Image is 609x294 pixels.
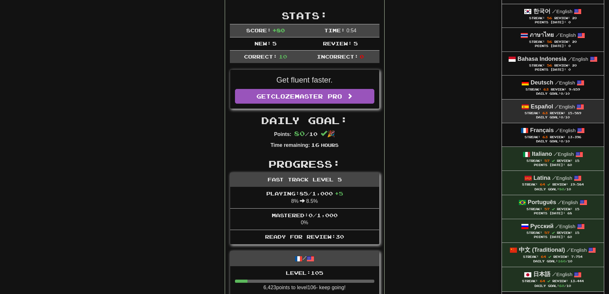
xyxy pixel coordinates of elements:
[556,32,576,38] small: English
[508,20,597,25] div: Points [DATE]: 0
[230,115,379,126] h2: Daily Goal:
[254,40,271,46] span: New:
[508,92,597,96] div: Daily Goal: /10
[294,130,305,137] span: 80
[230,251,379,266] div: /
[530,32,554,38] strong: ภาษาไทย
[354,40,358,46] span: 5
[529,16,545,20] span: Streak:
[570,183,584,186] span: 19,584
[360,53,364,60] span: 0
[543,87,549,91] span: 63
[519,247,565,253] strong: 中文 (Traditional)
[533,8,550,14] strong: 한국어
[566,247,571,253] span: /
[502,75,604,99] a: Deutsch /English Streak: 63 Review: 9,859 Daily Goal:0/10
[523,255,539,258] span: Streak:
[552,279,568,283] span: Review:
[526,88,541,91] span: Streak:
[323,40,352,46] span: Review:
[566,247,587,253] small: English
[555,104,575,109] small: English
[270,142,310,148] strong: Time remaining:
[555,128,575,133] small: English
[530,127,554,133] strong: Français
[502,195,604,219] a: Português /English Streak: 57 Review: 15 Points [DATE]: 68
[547,280,550,282] span: Streak includes today.
[502,52,604,75] a: Bahasa Indonesia /English Streak: 56 Review: 20 Points [DATE]: 0
[502,4,604,28] a: 한국어 /English Streak: 56 Review: 20 Points [DATE]: 0
[556,32,560,38] span: /
[558,259,566,263] span: 160
[531,103,553,110] strong: Español
[274,131,291,137] strong: Points:
[347,28,356,33] span: 0 : 54
[533,271,550,277] strong: 日本語
[552,231,555,234] span: Streak includes today.
[272,212,338,218] span: Mastered: 0 / 1,000
[502,171,604,195] a: Latina /English Streak: 64 Review: 19,584 Daily Goal:80/10
[557,231,573,234] span: Review:
[551,88,566,91] span: Review:
[552,271,556,277] span: /
[230,159,379,169] h2: Progress:
[568,56,572,62] span: /
[508,44,597,48] div: Points [DATE]: 0
[554,151,558,157] span: /
[571,255,582,258] span: 7,754
[265,234,344,240] span: Ready for Review: 30
[554,151,574,157] small: English
[561,139,563,143] span: 0
[508,139,597,144] div: Daily Goal: /10
[321,130,335,137] span: 🎉
[568,111,581,115] span: 15,589
[527,231,542,234] span: Streak:
[552,8,556,14] span: /
[555,80,575,85] small: English
[569,88,580,91] span: 9,859
[530,223,554,229] strong: Русский
[525,111,540,115] span: Streak:
[541,255,546,258] span: 64
[311,142,319,148] span: 16
[555,104,559,109] span: /
[294,131,317,137] span: / 10
[555,223,559,229] span: /
[570,279,584,283] span: 13,444
[266,190,343,196] span: Playing: 85 / 1,000
[502,267,604,291] a: 日本語 /English Streak: 64 Review: 13,444 Daily Goal:60/10
[272,27,285,33] span: + 80
[272,40,277,46] span: 5
[534,175,550,181] strong: Latina
[502,147,604,170] a: Italiano /English Streak: 57 Review: 15 Points [DATE]: 60
[568,56,588,62] small: English
[531,79,553,86] strong: Deutsch
[528,199,556,205] strong: Português
[552,159,555,162] span: Streak includes today.
[572,40,577,44] span: 20
[558,200,578,205] small: English
[508,235,597,239] div: Points [DATE]: 60
[230,187,379,209] li: 8% 8.5%
[572,16,577,20] span: 20
[557,159,573,163] span: Review:
[554,40,570,44] span: Review:
[502,219,604,242] a: Русский /English Streak: 57 Review: 15 Points [DATE]: 60
[552,175,556,181] span: /
[235,89,374,104] a: GetClozemaster Pro
[547,16,552,20] span: 56
[317,53,358,60] span: Incorrect:
[279,53,287,60] span: 10
[324,27,345,33] span: Time:
[550,135,566,139] span: Review:
[555,80,559,85] span: /
[552,9,572,14] small: English
[246,27,271,33] span: Score:
[543,135,548,139] span: 63
[518,56,566,62] strong: Bahasa Indonesia
[230,208,379,230] li: 0%
[552,175,572,181] small: English
[529,64,545,67] span: Streak:
[230,10,379,21] h2: Stats:
[508,259,597,264] div: Daily Goal: /10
